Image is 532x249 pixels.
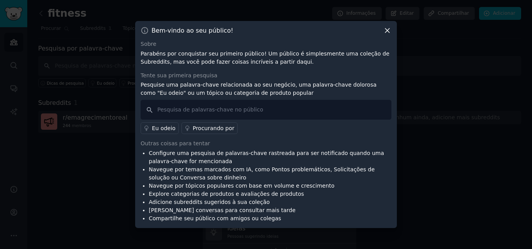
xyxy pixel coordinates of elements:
a: Procurando por [181,122,238,134]
font: Eu odeio [152,125,176,131]
font: Explore categorias de produtos e avaliações de produtos [149,191,304,197]
font: Parabéns por conquistar seu primeiro público! Um público é simplesmente uma coleção de Subreddits... [141,50,389,65]
font: Adicione subreddits sugeridos à sua coleção [149,199,270,205]
font: Sobre [141,41,156,47]
font: Bem-vindo ao seu público! [151,27,233,34]
font: Navegue por tópicos populares com base em volume e crescimento [149,183,335,189]
font: Procurando por [193,125,234,131]
font: Compartilhe seu público com amigos ou colegas [149,215,281,221]
font: [PERSON_NAME] conversas para consultar mais tarde [149,207,296,213]
input: Pesquisa de palavras-chave no público [141,100,391,120]
font: Configure uma pesquisa de palavras-chave rastreada para ser notificado quando uma palavra-chave f... [149,150,384,164]
a: Eu odeio [141,122,179,134]
font: Navegue por temas marcados com IA, como Pontos problemáticos, Solicitações de solução ou Conversa... [149,166,375,181]
font: Tente sua primeira pesquisa [141,72,217,78]
font: Outras coisas para tentar [141,140,210,146]
font: Pesquise uma palavra-chave relacionada ao seu negócio, uma palavra-chave dolorosa como "Eu odeio"... [141,82,377,96]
